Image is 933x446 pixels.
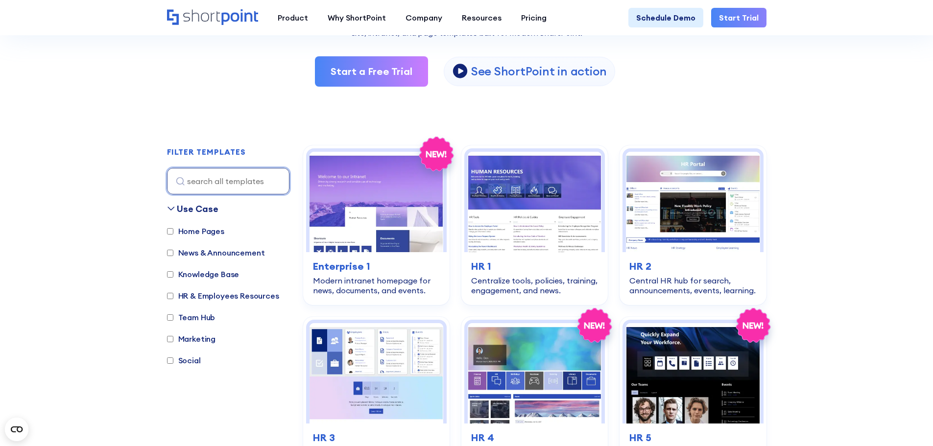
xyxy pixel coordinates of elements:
[629,259,756,274] h3: HR 2
[471,64,607,79] p: See ShortPoint in action
[167,293,173,299] input: HR & Employees Resources
[167,250,173,256] input: News & Announcement
[167,268,239,280] label: Knowledge Base
[626,323,760,423] img: HR 5 – Human Resource Template: Modern hub for people, policies, events, and tools.
[462,12,502,23] div: Resources
[406,12,442,23] div: Company
[620,145,766,305] a: HR 2 - HR Intranet Portal: Central HR hub for search, announcements, events, learning.HR 2Central...
[318,8,396,27] a: Why ShortPoint
[757,332,933,446] iframe: Chat Widget
[167,228,173,235] input: Home Pages
[167,290,279,302] label: HR & Employees Resources
[315,56,428,87] a: Start a Free Trial
[468,323,601,423] img: HR 4 – SharePoint HR Intranet Template: Streamline news, policies, training, events, and workflow...
[511,8,556,27] a: Pricing
[521,12,547,23] div: Pricing
[167,336,173,342] input: Marketing
[167,9,258,26] a: Home
[452,8,511,27] a: Resources
[5,418,28,441] button: Open CMP widget
[711,8,766,27] a: Start Trial
[167,271,173,278] input: Knowledge Base
[471,259,598,274] h3: HR 1
[313,430,440,445] h3: HR 3
[167,247,265,258] label: News & Announcement
[461,145,608,305] a: HR 1 – Human Resources Template: Centralize tools, policies, training, engagement, and news.HR 1C...
[629,276,756,295] div: Central HR hub for search, announcements, events, learning.
[396,8,452,27] a: Company
[628,8,703,27] a: Schedule Demo
[167,354,201,366] label: Social
[629,430,756,445] h3: HR 5
[310,152,443,252] img: Enterprise 1 – SharePoint Homepage Design: Modern intranet homepage for news, documents, and events.
[167,333,216,345] label: Marketing
[167,225,224,237] label: Home Pages
[167,168,289,194] input: search all templates
[471,276,598,295] div: Centralize tools, policies, training, engagement, and news.
[167,314,173,321] input: Team Hub
[444,57,615,86] a: open lightbox
[167,148,246,157] h2: FILTER TEMPLATES
[167,311,215,323] label: Team Hub
[310,323,443,423] img: HR 3 – HR Intranet Template: All‑in‑one space for news, events, and documents.
[177,202,218,215] div: Use Case
[278,12,308,23] div: Product
[303,145,450,305] a: Enterprise 1 – SharePoint Homepage Design: Modern intranet homepage for news, documents, and even...
[328,12,386,23] div: Why ShortPoint
[313,259,440,274] h3: Enterprise 1
[626,152,760,252] img: HR 2 - HR Intranet Portal: Central HR hub for search, announcements, events, learning.
[471,430,598,445] h3: HR 4
[167,357,173,364] input: Social
[468,152,601,252] img: HR 1 – Human Resources Template: Centralize tools, policies, training, engagement, and news.
[268,8,318,27] a: Product
[313,276,440,295] div: Modern intranet homepage for news, documents, and events.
